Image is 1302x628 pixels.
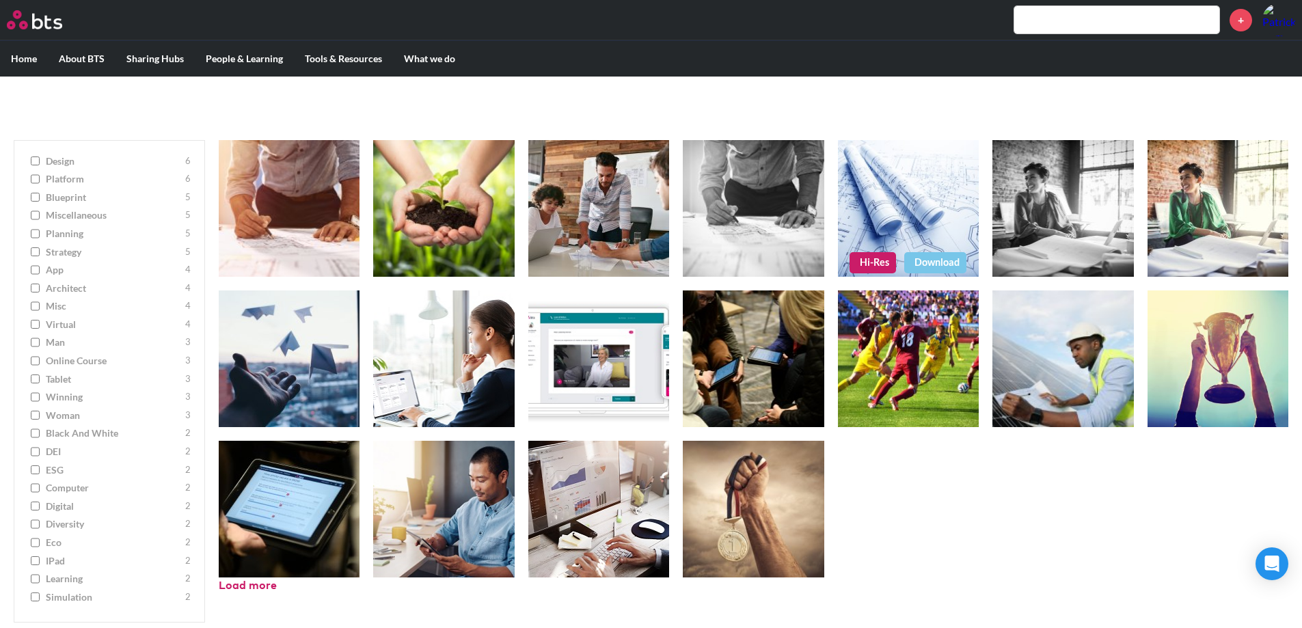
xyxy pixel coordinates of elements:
a: Hi-Res [850,252,896,273]
span: platform [46,172,182,186]
span: tablet [46,372,182,386]
span: 4 [185,318,191,331]
a: Ask a Question/Provide Feedback [571,85,731,98]
span: eco [46,536,182,549]
a: + [1230,9,1252,31]
label: About BTS [48,41,116,77]
span: 4 [185,263,191,277]
a: Profile [1262,3,1295,36]
input: DEI 2 [31,447,40,456]
span: 2 [185,517,191,531]
a: Go home [7,10,87,29]
span: learning [46,572,182,586]
input: design 6 [31,156,40,166]
span: 2 [185,572,191,586]
input: platform 6 [31,174,40,184]
span: planning [46,227,182,241]
input: virtual 4 [31,320,40,329]
span: 3 [185,354,191,368]
span: winning [46,390,182,404]
span: 2 [185,590,191,604]
span: online course [46,354,182,368]
span: DEI [46,445,182,459]
span: app [46,263,182,277]
span: 3 [185,409,191,422]
span: 2 [185,536,191,549]
img: Patrick Kammerer [1262,3,1295,36]
span: miscellaneous [46,208,182,222]
span: man [46,336,182,349]
span: 2 [185,463,191,477]
span: 2 [185,481,191,495]
span: diversity [46,517,182,531]
span: 6 [185,154,191,168]
span: 3 [185,372,191,386]
span: 3 [185,336,191,349]
input: architect 4 [31,284,40,293]
span: virtual [46,318,182,331]
span: architect [46,282,182,295]
span: 4 [185,282,191,295]
img: BTS Logo [7,10,62,29]
input: winning 3 [31,392,40,402]
span: iPad [46,554,182,568]
span: design [46,154,182,168]
input: strategy 5 [31,247,40,257]
input: computer 2 [31,483,40,493]
span: 6 [185,172,191,186]
label: What we do [393,41,466,77]
span: 5 [185,227,191,241]
input: misc 4 [31,301,40,311]
label: People & Learning [195,41,294,77]
input: simulation 2 [31,592,40,602]
input: diversity 2 [31,519,40,529]
span: 2 [185,445,191,459]
span: blueprint [46,191,182,204]
span: ESG [46,463,182,477]
span: simulation [46,590,182,604]
span: 3 [185,390,191,404]
input: online course 3 [31,356,40,366]
input: man 3 [31,338,40,347]
span: 5 [185,191,191,204]
span: 5 [185,208,191,222]
label: Sharing Hubs [116,41,195,77]
button: Load more [219,578,277,593]
a: Download [904,252,966,273]
input: tablet 3 [31,374,40,384]
span: misc [46,299,182,313]
input: eco 2 [31,538,40,547]
span: 5 [185,245,191,259]
span: strategy [46,245,182,259]
span: woman [46,409,182,422]
label: Tools & Resources [294,41,393,77]
input: ESG 2 [31,465,40,475]
input: blueprint 5 [31,193,40,202]
input: learning 2 [31,574,40,584]
span: Black and White [46,426,182,440]
div: Open Intercom Messenger [1256,547,1288,580]
span: 2 [185,500,191,513]
input: iPad 2 [31,556,40,566]
input: woman 3 [31,411,40,420]
input: miscellaneous 5 [31,210,40,220]
span: 2 [185,426,191,440]
span: computer [46,481,182,495]
input: digital 2 [31,502,40,511]
input: app 4 [31,265,40,275]
input: planning 5 [31,229,40,238]
span: 4 [185,299,191,313]
input: Black and White 2 [31,428,40,438]
span: digital [46,500,182,513]
span: 2 [185,554,191,568]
